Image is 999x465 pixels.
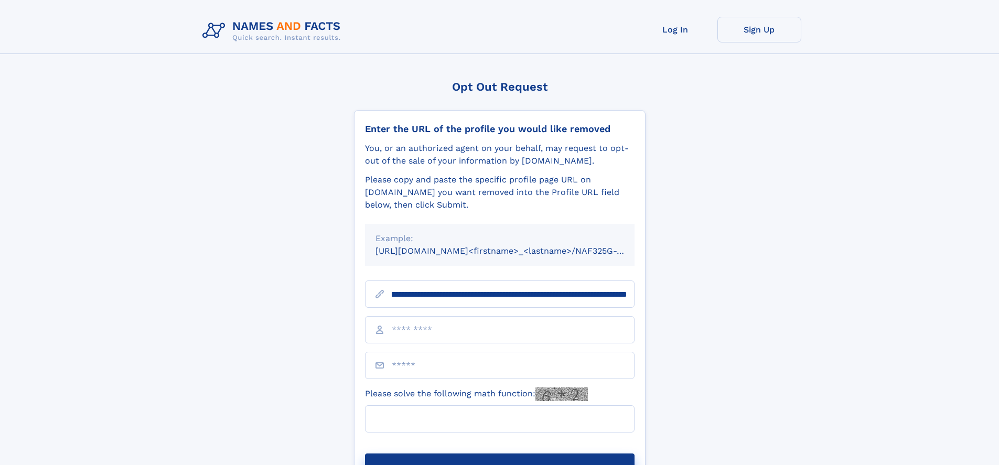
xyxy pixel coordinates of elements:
[365,123,635,135] div: Enter the URL of the profile you would like removed
[633,17,717,42] a: Log In
[717,17,801,42] a: Sign Up
[365,387,588,401] label: Please solve the following math function:
[365,142,635,167] div: You, or an authorized agent on your behalf, may request to opt-out of the sale of your informatio...
[198,17,349,45] img: Logo Names and Facts
[375,232,624,245] div: Example:
[375,246,654,256] small: [URL][DOMAIN_NAME]<firstname>_<lastname>/NAF325G-xxxxxxxx
[365,174,635,211] div: Please copy and paste the specific profile page URL on [DOMAIN_NAME] you want removed into the Pr...
[354,80,646,93] div: Opt Out Request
